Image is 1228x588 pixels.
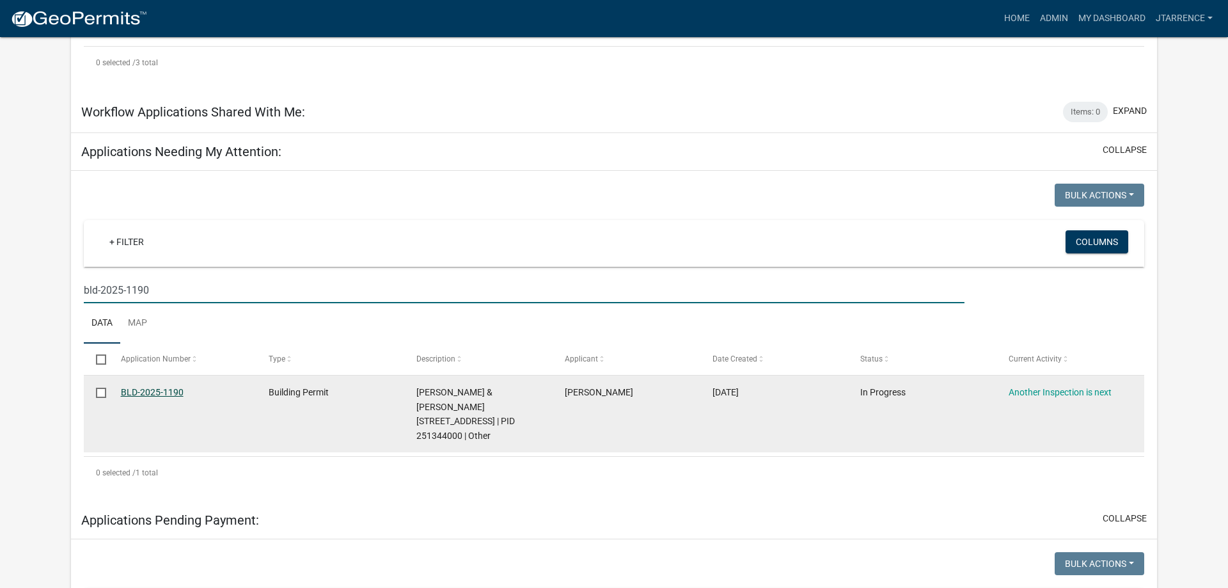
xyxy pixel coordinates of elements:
span: Status [860,354,883,363]
button: collapse [1103,143,1147,157]
h5: Applications Pending Payment: [81,513,259,528]
a: jtarrence [1151,6,1218,31]
span: 0 selected / [96,58,136,67]
button: Columns [1066,230,1128,253]
div: collapse [71,171,1157,502]
span: Type [269,354,285,363]
span: SHIPPEE, DONALD & LORI 215 SKUNK HOLLOW RD, Houston County | PID 251344000 | Other [416,387,515,441]
span: Date Created [712,354,757,363]
datatable-header-cell: Applicant [553,344,700,374]
span: Applicant [565,354,598,363]
a: My Dashboard [1073,6,1151,31]
button: Bulk Actions [1055,184,1144,207]
span: Building Permit [269,387,329,397]
h5: Applications Needing My Attention: [81,144,281,159]
span: Description [416,354,455,363]
h5: Workflow Applications Shared With Me: [81,104,305,120]
datatable-header-cell: Description [404,344,552,374]
div: 1 total [84,457,1144,489]
span: In Progress [860,387,906,397]
datatable-header-cell: Date Created [700,344,848,374]
datatable-header-cell: Select [84,344,108,374]
div: 3 total [84,47,1144,79]
span: Application Number [121,354,191,363]
button: expand [1113,104,1147,118]
a: BLD-2025-1190 [121,387,184,397]
span: Current Activity [1009,354,1062,363]
span: 02/26/2025 [712,387,739,397]
a: Admin [1035,6,1073,31]
button: collapse [1103,512,1147,525]
datatable-header-cell: Application Number [108,344,256,374]
datatable-header-cell: Current Activity [996,344,1144,374]
a: Map [120,303,155,344]
a: Home [999,6,1035,31]
input: Search for applications [84,277,964,303]
span: CJ Jurenic [565,387,633,397]
a: Another Inspection is next [1009,387,1112,397]
datatable-header-cell: Status [848,344,996,374]
span: 0 selected / [96,468,136,477]
button: Bulk Actions [1055,552,1144,575]
div: Items: 0 [1063,102,1108,122]
a: + Filter [99,230,154,253]
datatable-header-cell: Type [256,344,404,374]
a: Data [84,303,120,344]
